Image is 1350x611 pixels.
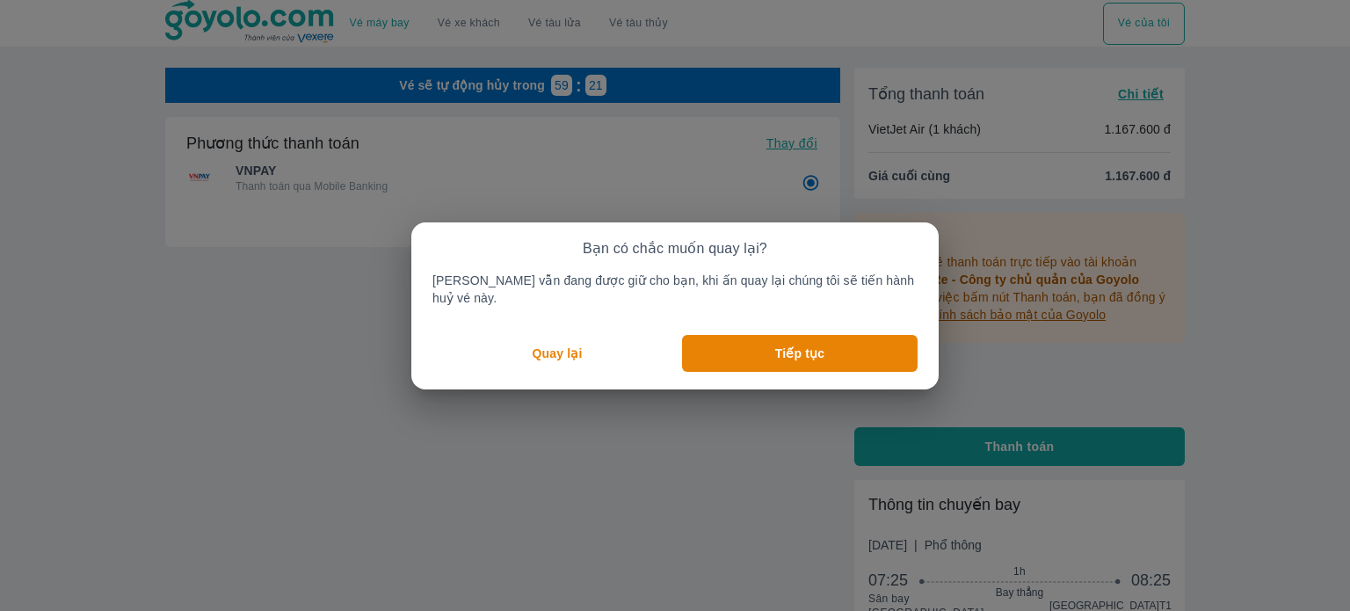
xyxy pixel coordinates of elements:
p: Quay lại [533,345,583,362]
p: Tiếp tục [775,345,824,362]
button: Quay lại [432,335,682,372]
p: [PERSON_NAME] vẫn đang được giữ cho bạn, khi ấn quay lại chúng tôi sẽ tiến hành huỷ vé này. [432,272,918,307]
p: Bạn có chắc muốn quay lại? [583,240,767,258]
button: Tiếp tục [682,335,918,372]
